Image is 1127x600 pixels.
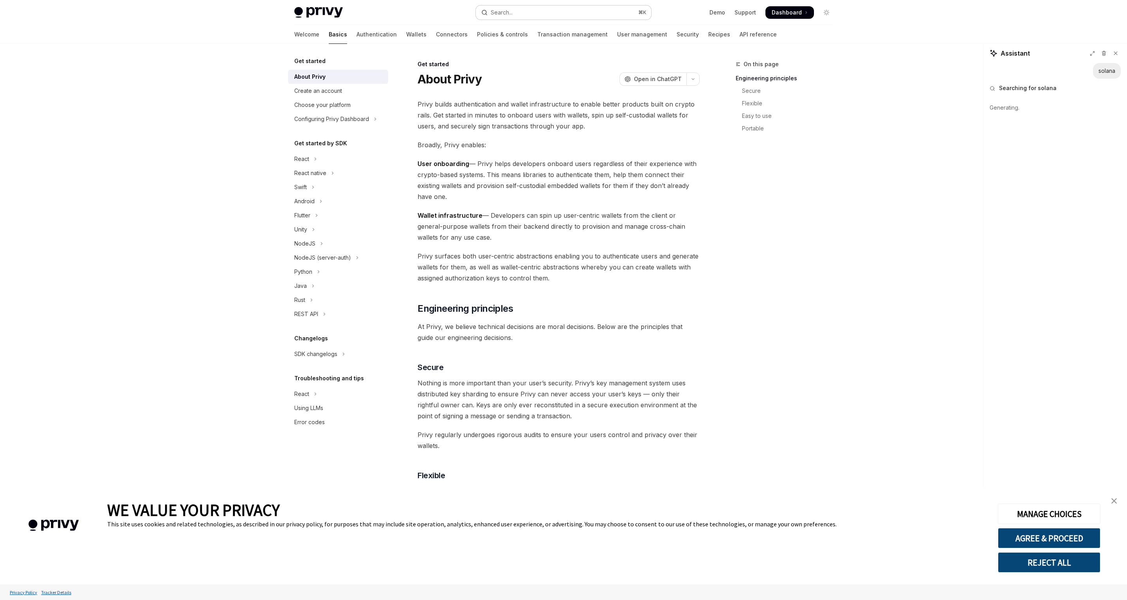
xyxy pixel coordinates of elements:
div: Flutter [294,211,310,220]
a: Using LLMs [288,401,388,415]
div: Configuring Privy Dashboard [294,114,369,124]
div: Create an account [294,86,342,96]
button: Toggle React section [288,152,388,166]
span: On this page [744,60,779,69]
div: Java [294,281,307,291]
div: This site uses cookies and related technologies, as described in our privacy policy, for purposes... [107,520,986,528]
button: Toggle Flutter section [288,208,388,222]
img: light logo [294,7,343,18]
div: NodeJS [294,239,315,248]
button: Toggle Rust section [288,293,388,307]
h5: Get started [294,56,326,66]
div: Rust [294,295,305,305]
div: Choose your platform [294,100,351,110]
div: Get started [418,60,700,68]
a: Privacy Policy [8,586,39,599]
a: Basics [329,25,347,44]
button: Toggle REST API section [288,307,388,321]
span: Privy builds authentication and wallet infrastructure to enable better products built on crypto r... [418,99,700,132]
span: Searching for solana [999,84,1057,92]
a: Security [677,25,699,44]
button: Toggle Android section [288,194,388,208]
a: Tracker Details [39,586,73,599]
div: solana [1098,67,1115,75]
strong: Wallet infrastructure [418,211,482,219]
h5: Troubleshooting and tips [294,374,364,383]
span: Dashboard [772,9,802,16]
span: ⌘ K [638,9,646,16]
button: Toggle NodeJS section [288,237,388,251]
span: Engineering principles [418,302,513,315]
div: SDK changelogs [294,349,337,359]
a: Recipes [708,25,730,44]
a: Flexible [736,97,839,110]
span: Nothing is more important than your user’s security. Privy’s key management system uses distribut... [418,378,700,421]
span: Privy regularly undergoes rigorous audits to ensure your users control and privacy over their wal... [418,429,700,451]
div: Using LLMs [294,403,323,413]
a: Choose your platform [288,98,388,112]
a: Secure [736,85,839,97]
div: REST API [294,309,318,319]
span: Assistant [1001,49,1030,58]
a: Portable [736,122,839,135]
button: Toggle NodeJS (server-auth) section [288,251,388,265]
strong: User onboarding [418,160,469,168]
button: Toggle Configuring Privy Dashboard section [288,112,388,126]
img: company logo [12,508,95,542]
button: Searching for solana [990,84,1121,92]
a: close banner [1106,493,1122,509]
a: Demo [709,9,725,16]
a: Support [735,9,756,16]
a: User management [617,25,667,44]
div: Swift [294,183,307,192]
span: At Privy, we believe technical decisions are moral decisions. Below are the principles that guide... [418,321,700,343]
a: Error codes [288,415,388,429]
button: AGREE & PROCEED [998,528,1100,548]
button: Toggle SDK changelogs section [288,347,388,361]
button: Toggle Java section [288,279,388,293]
div: React [294,389,309,399]
a: Dashboard [765,6,814,19]
h5: Changelogs [294,334,328,343]
div: About Privy [294,72,326,81]
h1: About Privy [418,72,482,86]
div: Error codes [294,417,325,427]
h5: Get started by SDK [294,139,347,148]
span: WE VALUE YOUR PRIVACY [107,500,280,520]
a: Easy to use [736,110,839,122]
a: About Privy [288,70,388,84]
span: Broadly, Privy enables: [418,139,700,150]
button: Toggle React section [288,387,388,401]
button: MANAGE CHOICES [998,504,1100,524]
span: — Developers can spin up user-centric wallets from the client or general-purpose wallets from the... [418,210,700,243]
div: Unity [294,225,307,234]
a: Transaction management [537,25,608,44]
button: Toggle React native section [288,166,388,180]
a: Policies & controls [477,25,528,44]
div: Python [294,267,312,277]
a: Wallets [406,25,427,44]
a: Welcome [294,25,319,44]
span: Privy gives your application low level access to users and their wallets to support a fully custo... [418,486,700,530]
button: Toggle Python section [288,265,388,279]
button: REJECT ALL [998,552,1100,573]
span: — Privy helps developers onboard users regardless of their experience with crypto-based systems. ... [418,158,700,202]
div: NodeJS (server-auth) [294,253,351,262]
a: Engineering principles [736,72,839,85]
div: Android [294,197,315,206]
button: Toggle dark mode [820,6,833,19]
button: Open in ChatGPT [619,72,686,86]
a: Connectors [436,25,468,44]
a: API reference [740,25,777,44]
span: Open in ChatGPT [634,75,682,83]
a: Create an account [288,84,388,98]
a: Authentication [356,25,397,44]
img: close banner [1111,498,1117,504]
button: Open search [476,5,651,20]
button: Toggle Unity section [288,222,388,237]
div: React native [294,168,326,178]
div: Generating. [990,98,1121,118]
span: Secure [418,362,443,373]
div: React [294,154,309,164]
span: Flexible [418,470,445,481]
